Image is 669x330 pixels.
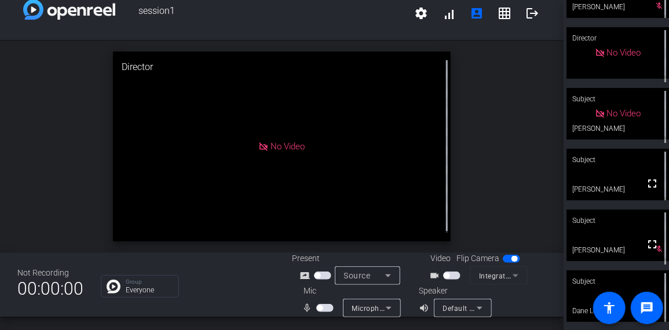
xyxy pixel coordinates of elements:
mat-icon: mic_none [302,301,316,315]
div: Not Recording [17,267,83,279]
div: Mic [292,285,408,297]
div: Subject [566,149,669,171]
mat-icon: message [640,301,654,315]
div: Director [566,27,669,49]
mat-icon: settings [414,6,428,20]
mat-icon: screen_share_outline [300,269,314,283]
div: Speaker [419,285,489,297]
span: 00:00:00 [17,274,83,303]
span: No Video [270,141,305,152]
span: Video [431,252,451,265]
mat-icon: fullscreen [645,237,659,251]
span: Microphone Array (Intel® Smart Sound Technology for Digital Microphones) [352,303,609,313]
mat-icon: fullscreen [645,177,659,190]
div: Subject [566,88,669,110]
mat-icon: grid_on [498,6,511,20]
div: Director [113,52,451,83]
span: Flip Camera [457,252,500,265]
span: Source [344,271,371,280]
span: Default - Speakers (Realtek(R) Audio) [443,303,568,313]
span: No Video [607,47,641,58]
span: No Video [607,108,641,119]
mat-icon: volume_up [419,301,433,315]
mat-icon: videocam_outline [429,269,443,283]
mat-icon: logout [525,6,539,20]
div: Subject [566,270,669,292]
p: Group [126,279,173,285]
div: Present [292,252,408,265]
mat-icon: account_box [470,6,484,20]
p: Everyone [126,287,173,294]
mat-icon: accessibility [602,301,616,315]
img: Chat Icon [107,280,120,294]
div: Subject [566,210,669,232]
